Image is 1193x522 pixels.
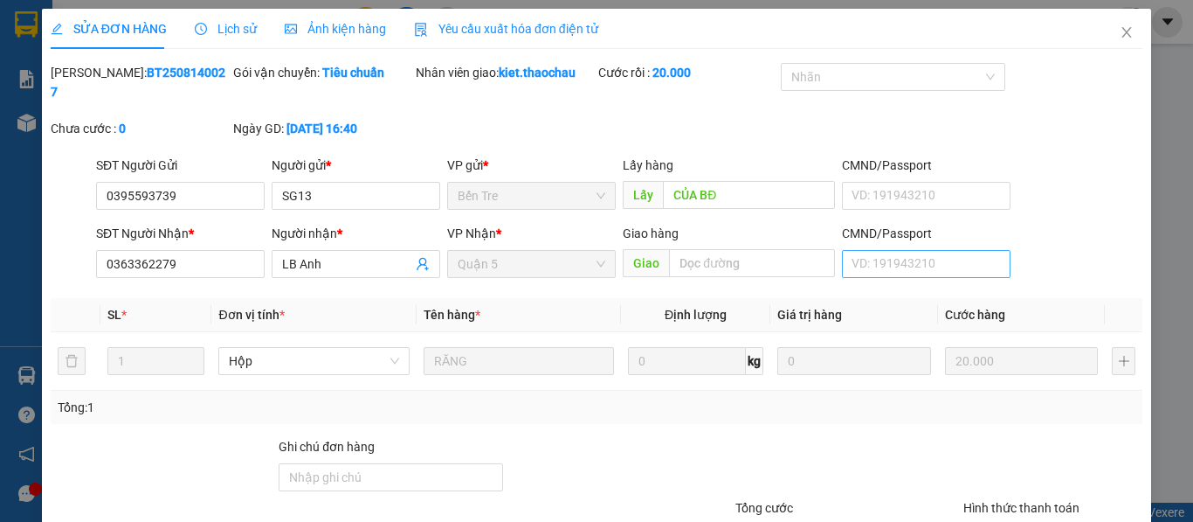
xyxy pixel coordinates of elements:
b: 0 [119,122,126,136]
span: picture [285,23,297,35]
input: Dọc đường [663,181,835,209]
div: Người gửi [272,156,440,175]
span: Lịch sử [195,22,257,36]
span: Hộp [229,348,398,374]
label: Ghi chú đơn hàng [279,440,375,454]
div: Cước rồi : [598,63,777,82]
b: kiet.thaochau [499,66,576,80]
div: Nhân viên giao: [416,63,595,82]
b: 20.000 [652,66,691,80]
input: Dọc đường [669,249,835,277]
div: CMND/Passport [842,224,1010,243]
input: 0 [777,347,931,375]
button: plus [1112,347,1135,375]
div: Chưa cước : [51,119,230,138]
span: SỬA ĐƠN HÀNG [51,22,167,36]
span: Lấy hàng [623,158,673,172]
span: Lấy [623,181,663,209]
span: VP Nhận [447,226,496,240]
div: VP gửi [447,156,616,175]
span: Cước hàng [945,308,1005,322]
div: Ngày GD: [233,119,412,138]
button: delete [58,347,86,375]
label: Hình thức thanh toán [963,501,1079,515]
span: Giá trị hàng [777,308,842,322]
div: Người nhận [272,224,440,243]
span: Ảnh kiện hàng [285,22,386,36]
div: SĐT Người Nhận [96,224,265,243]
input: VD: Bàn, Ghế [424,347,614,375]
span: clock-circle [195,23,207,35]
span: kg [746,347,763,375]
span: SL [107,308,121,322]
span: Bến Tre [458,183,605,209]
input: 0 [945,347,1099,375]
img: icon [414,23,428,37]
span: close [1120,25,1134,39]
div: Gói vận chuyển: [233,63,412,82]
span: Quận 5 [458,251,605,277]
span: Đơn vị tính [218,308,284,322]
span: user-add [416,257,430,271]
b: [DATE] 16:40 [286,122,357,136]
span: Giao [623,249,669,277]
span: Tổng cước [735,501,793,515]
input: Ghi chú đơn hàng [279,463,503,491]
b: Tiêu chuẩn [322,66,384,80]
div: [PERSON_NAME]: [51,63,230,101]
div: CMND/Passport [842,156,1010,175]
span: Định lượng [665,308,727,322]
div: SĐT Người Gửi [96,156,265,175]
span: edit [51,23,63,35]
span: Giao hàng [623,226,679,240]
div: Tổng: 1 [58,398,462,417]
span: Tên hàng [424,308,480,322]
span: Yêu cầu xuất hóa đơn điện tử [414,22,598,36]
button: Close [1102,9,1151,58]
